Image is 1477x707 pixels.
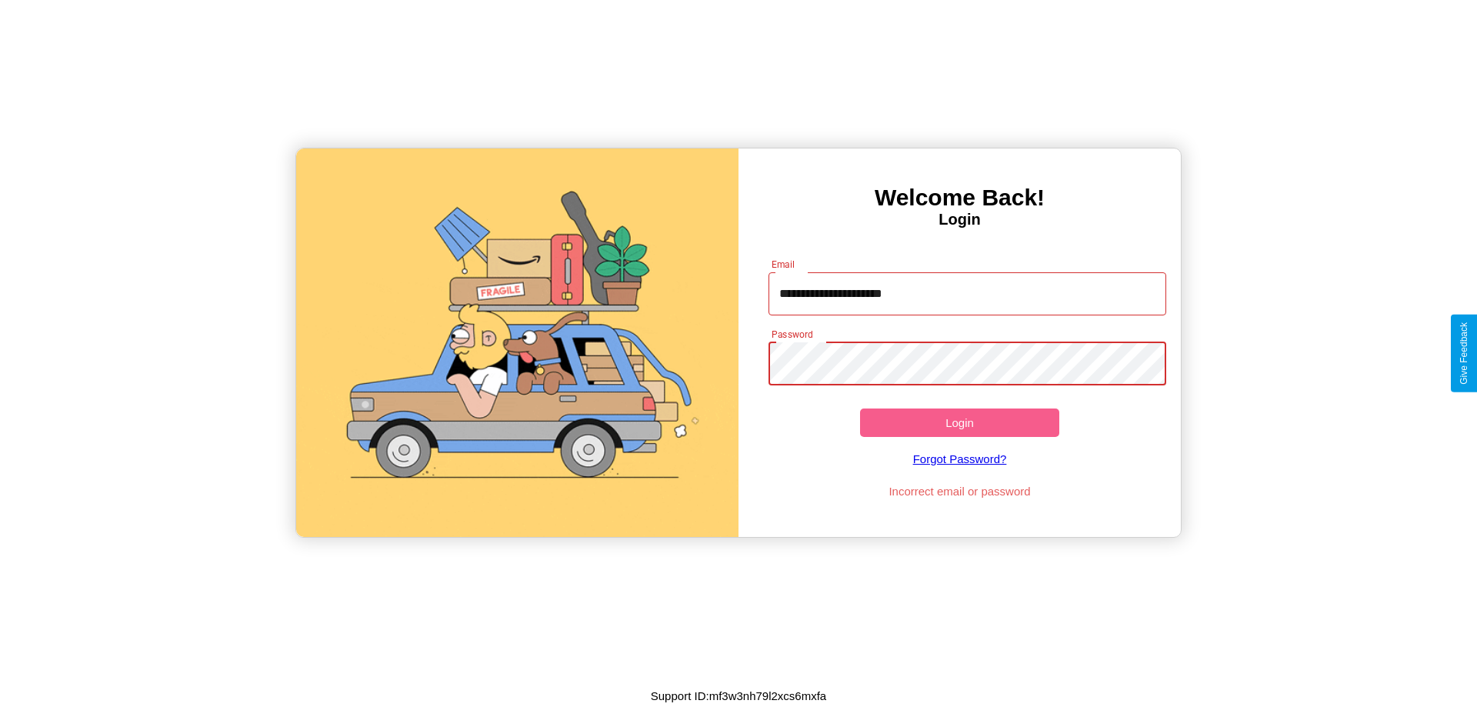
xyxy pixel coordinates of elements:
[761,481,1159,502] p: Incorrect email or password
[772,328,812,341] label: Password
[1459,322,1469,385] div: Give Feedback
[761,437,1159,481] a: Forgot Password?
[296,148,738,537] img: gif
[738,211,1181,228] h4: Login
[738,185,1181,211] h3: Welcome Back!
[772,258,795,271] label: Email
[651,685,826,706] p: Support ID: mf3w3nh79l2xcs6mxfa
[860,409,1059,437] button: Login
